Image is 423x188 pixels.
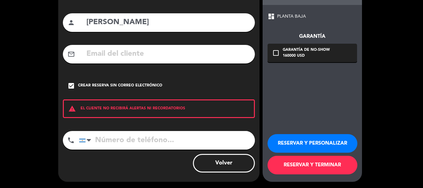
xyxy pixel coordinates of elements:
[68,50,75,58] i: mail_outline
[268,134,357,153] button: RESERVAR Y PERSONALIZAR
[68,82,75,90] i: check_box
[268,13,275,20] span: dashboard
[79,131,255,150] input: Número de teléfono...
[283,47,330,53] div: Garantía de no-show
[283,53,330,59] div: 160000 USD
[64,105,81,112] i: warning
[68,19,75,26] i: person
[67,137,75,144] i: phone
[63,99,255,118] div: EL CLIENTE NO RECIBIRÁ ALERTAS NI RECORDATORIOS
[193,154,255,173] button: Volver
[268,33,357,41] div: Garantía
[86,48,250,60] input: Email del cliente
[272,49,280,57] i: check_box_outline_blank
[268,156,357,174] button: RESERVAR Y TERMINAR
[78,83,162,89] div: Crear reserva sin correo electrónico
[79,131,94,149] div: Argentina: +54
[277,13,306,20] span: PLANTA BAJA
[86,16,250,29] input: Nombre del cliente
